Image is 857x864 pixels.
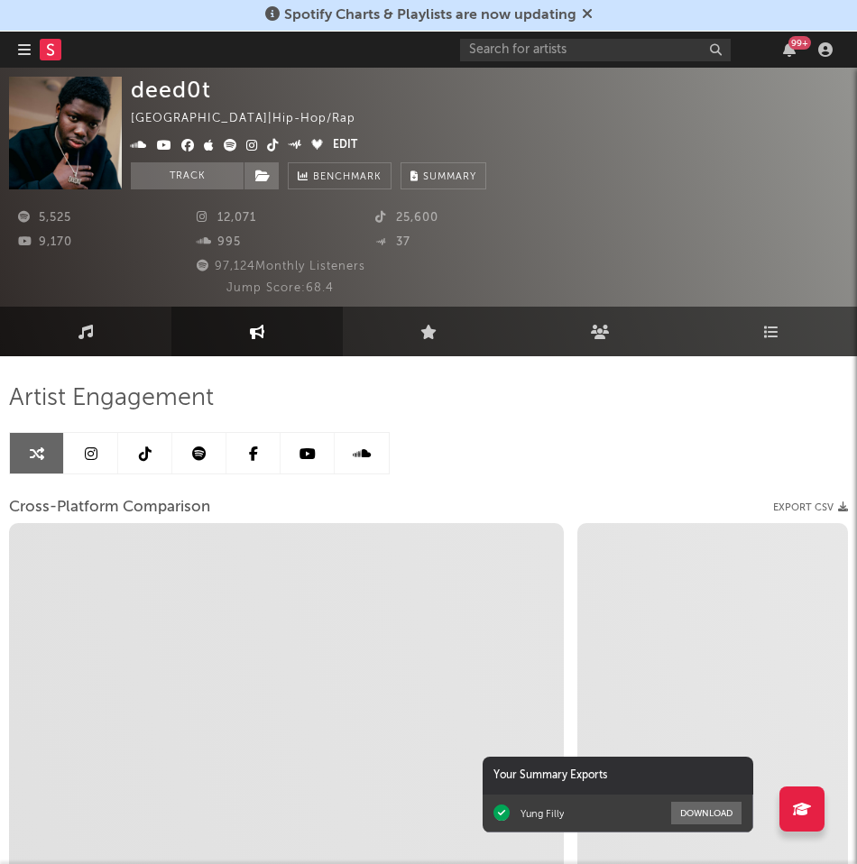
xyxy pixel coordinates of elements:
button: Download [671,802,742,824]
span: Spotify Charts & Playlists are now updating [284,8,576,23]
span: 5,525 [18,212,71,224]
span: Summary [423,172,476,182]
div: [GEOGRAPHIC_DATA] | Hip-Hop/Rap [131,108,376,130]
a: Benchmark [288,162,392,189]
div: Your Summary Exports [483,757,753,795]
div: 99 + [788,36,811,50]
span: Artist Engagement [9,388,214,409]
button: 99+ [783,42,796,57]
span: 25,600 [375,212,438,224]
span: 995 [197,236,241,248]
span: 9,170 [18,236,72,248]
button: Summary [401,162,486,189]
div: deed0t [131,77,211,103]
span: Benchmark [313,167,382,188]
span: 12,071 [197,212,256,224]
span: 37 [375,236,410,248]
span: 97,124 Monthly Listeners [194,261,365,272]
span: Cross-Platform Comparison [9,497,210,519]
div: Yung Filly [521,807,564,820]
button: Track [131,162,244,189]
span: Jump Score: 68.4 [226,282,334,294]
button: Edit [333,135,357,157]
button: Export CSV [773,502,848,513]
span: Dismiss [582,8,593,23]
input: Search for artists [460,39,731,61]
